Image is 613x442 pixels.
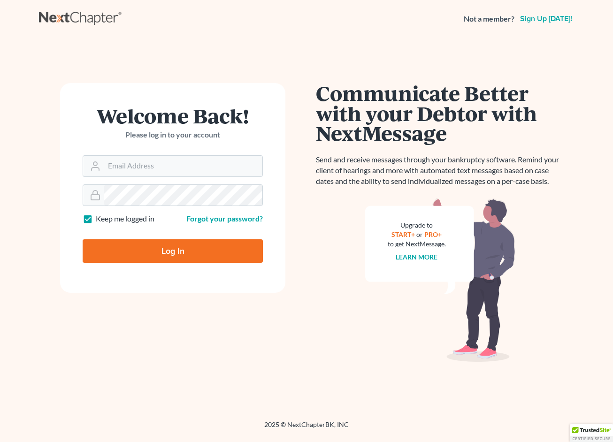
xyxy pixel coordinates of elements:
[96,213,154,224] label: Keep me logged in
[83,106,263,126] h1: Welcome Back!
[186,214,263,223] a: Forgot your password?
[464,14,514,24] strong: Not a member?
[316,83,565,143] h1: Communicate Better with your Debtor with NextMessage
[39,420,574,437] div: 2025 © NextChapterBK, INC
[396,253,438,261] a: Learn more
[365,198,515,362] img: nextmessage_bg-59042aed3d76b12b5cd301f8e5b87938c9018125f34e5fa2b7a6b67550977c72.svg
[83,130,263,140] p: Please log in to your account
[83,239,263,263] input: Log In
[570,424,613,442] div: TrustedSite Certified
[388,221,446,230] div: Upgrade to
[316,154,565,187] p: Send and receive messages through your bankruptcy software. Remind your client of hearings and mo...
[388,239,446,249] div: to get NextMessage.
[425,230,442,238] a: PRO+
[417,230,423,238] span: or
[518,15,574,23] a: Sign up [DATE]!
[104,156,262,176] input: Email Address
[392,230,415,238] a: START+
